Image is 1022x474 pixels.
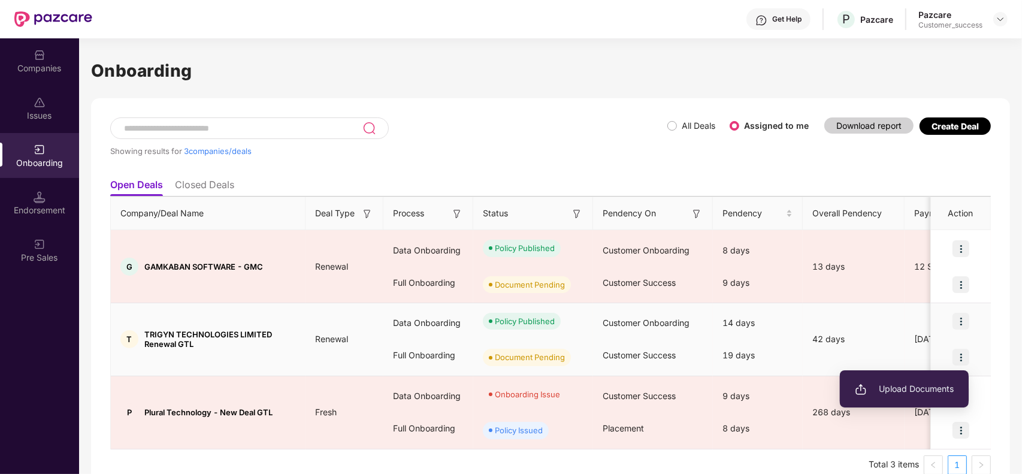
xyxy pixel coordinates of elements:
th: Overall Pendency [803,197,905,230]
label: All Deals [682,120,715,131]
span: Customer Success [603,350,676,360]
span: Customer Onboarding [603,318,690,328]
span: Customer Success [603,391,676,401]
th: Action [931,197,991,230]
img: svg+xml;base64,PHN2ZyB3aWR0aD0iMTYiIGhlaWdodD0iMTYiIHZpZXdCb3g9IjAgMCAxNiAxNiIgZmlsbD0ibm9uZSIgeG... [571,208,583,220]
span: Process [393,207,424,220]
li: Open Deals [110,179,163,196]
div: Showing results for [110,146,667,156]
img: svg+xml;base64,PHN2ZyB3aWR0aD0iMTYiIGhlaWdodD0iMTYiIHZpZXdCb3g9IjAgMCAxNiAxNiIgZmlsbD0ibm9uZSIgeG... [691,208,703,220]
div: Customer_success [918,20,982,30]
span: Renewal [306,334,358,344]
div: Document Pending [495,351,565,363]
img: svg+xml;base64,PHN2ZyB3aWR0aD0iMTYiIGhlaWdodD0iMTYiIHZpZXdCb3g9IjAgMCAxNiAxNiIgZmlsbD0ibm9uZSIgeG... [451,208,463,220]
img: icon [953,349,969,366]
div: Data Onboarding [383,234,473,267]
span: Customer Onboarding [603,245,690,255]
img: icon [953,240,969,257]
span: Placement [603,423,644,433]
img: svg+xml;base64,PHN2ZyBpZD0iSXNzdWVzX2Rpc2FibGVkIiB4bWxucz0iaHR0cDovL3d3dy53My5vcmcvMjAwMC9zdmciIH... [34,96,46,108]
div: 8 days [713,412,803,445]
div: P [120,403,138,421]
div: Policy Published [495,315,555,327]
div: 12 Sep 2025 [905,260,994,273]
div: Data Onboarding [383,307,473,339]
button: Download report [824,117,914,134]
div: Full Onboarding [383,339,473,372]
th: Company/Deal Name [111,197,306,230]
a: 1 [948,456,966,474]
div: 8 days [713,234,803,267]
div: Pazcare [918,9,982,20]
img: svg+xml;base64,PHN2ZyBpZD0iQ29tcGFuaWVzIiB4bWxucz0iaHR0cDovL3d3dy53My5vcmcvMjAwMC9zdmciIHdpZHRoPS... [34,49,46,61]
span: Renewal [306,261,358,271]
div: 14 days [713,307,803,339]
span: Status [483,207,508,220]
img: icon [953,276,969,293]
img: svg+xml;base64,PHN2ZyB3aWR0aD0iMjAiIGhlaWdodD0iMjAiIHZpZXdCb3g9IjAgMCAyMCAyMCIgZmlsbD0ibm9uZSIgeG... [855,384,867,395]
img: svg+xml;base64,PHN2ZyB3aWR0aD0iMjAiIGhlaWdodD0iMjAiIHZpZXdCb3g9IjAgMCAyMCAyMCIgZmlsbD0ibm9uZSIgeG... [34,144,46,156]
span: P [842,12,850,26]
span: Plural Technology - New Deal GTL [144,407,273,417]
div: Create Deal [932,121,979,131]
span: Fresh [306,407,346,417]
div: Full Onboarding [383,267,473,299]
div: Data Onboarding [383,380,473,412]
div: Policy Issued [495,424,543,436]
img: svg+xml;base64,PHN2ZyB3aWR0aD0iMTYiIGhlaWdodD0iMTYiIHZpZXdCb3g9IjAgMCAxNiAxNiIgZmlsbD0ibm9uZSIgeG... [361,208,373,220]
img: svg+xml;base64,PHN2ZyB3aWR0aD0iMTQuNSIgaGVpZ2h0PSIxNC41IiB2aWV3Qm94PSIwIDAgMTYgMTYiIGZpbGw9Im5vbm... [34,191,46,203]
div: Onboarding Issue [495,388,560,400]
div: Pazcare [860,14,893,25]
div: Get Help [772,14,802,24]
div: 42 days [803,333,905,346]
span: Customer Success [603,277,676,288]
span: 3 companies/deals [184,146,252,156]
th: Payment Done [905,197,994,230]
span: GAMKABAN SOFTWARE - GMC [144,262,263,271]
div: 13 days [803,260,905,273]
div: 9 days [713,380,803,412]
span: TRIGYN TECHNOLOGIES LIMITED Renewal GTL [144,330,296,349]
div: Policy Published [495,242,555,254]
span: left [930,461,937,469]
span: right [978,461,985,469]
div: G [120,258,138,276]
div: 19 days [713,339,803,372]
label: Assigned to me [744,120,809,131]
img: svg+xml;base64,PHN2ZyBpZD0iRHJvcGRvd24tMzJ4MzIiIHhtbG5zPSJodHRwOi8vd3d3LnczLm9yZy8yMDAwL3N2ZyIgd2... [996,14,1005,24]
img: svg+xml;base64,PHN2ZyB3aWR0aD0iMjQiIGhlaWdodD0iMjUiIHZpZXdCb3g9IjAgMCAyNCAyNSIgZmlsbD0ibm9uZSIgeG... [362,121,376,135]
div: 268 days [803,406,905,419]
span: Deal Type [315,207,355,220]
div: Document Pending [495,279,565,291]
li: Closed Deals [175,179,234,196]
img: svg+xml;base64,PHN2ZyBpZD0iSGVscC0zMngzMiIgeG1sbnM9Imh0dHA6Ly93d3cudzMub3JnLzIwMDAvc3ZnIiB3aWR0aD... [755,14,767,26]
span: Upload Documents [855,382,954,395]
div: T [120,330,138,348]
div: [DATE] [905,333,994,346]
div: Full Onboarding [383,412,473,445]
img: New Pazcare Logo [14,11,92,27]
img: icon [953,422,969,439]
div: 9 days [713,267,803,299]
img: icon [953,313,969,330]
span: Pendency On [603,207,656,220]
img: svg+xml;base64,PHN2ZyB3aWR0aD0iMjAiIGhlaWdodD0iMjAiIHZpZXdCb3g9IjAgMCAyMCAyMCIgZmlsbD0ibm9uZSIgeG... [34,238,46,250]
span: Payment Done [914,207,975,220]
h1: Onboarding [91,58,1010,84]
th: Pendency [713,197,803,230]
span: Pendency [722,207,784,220]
